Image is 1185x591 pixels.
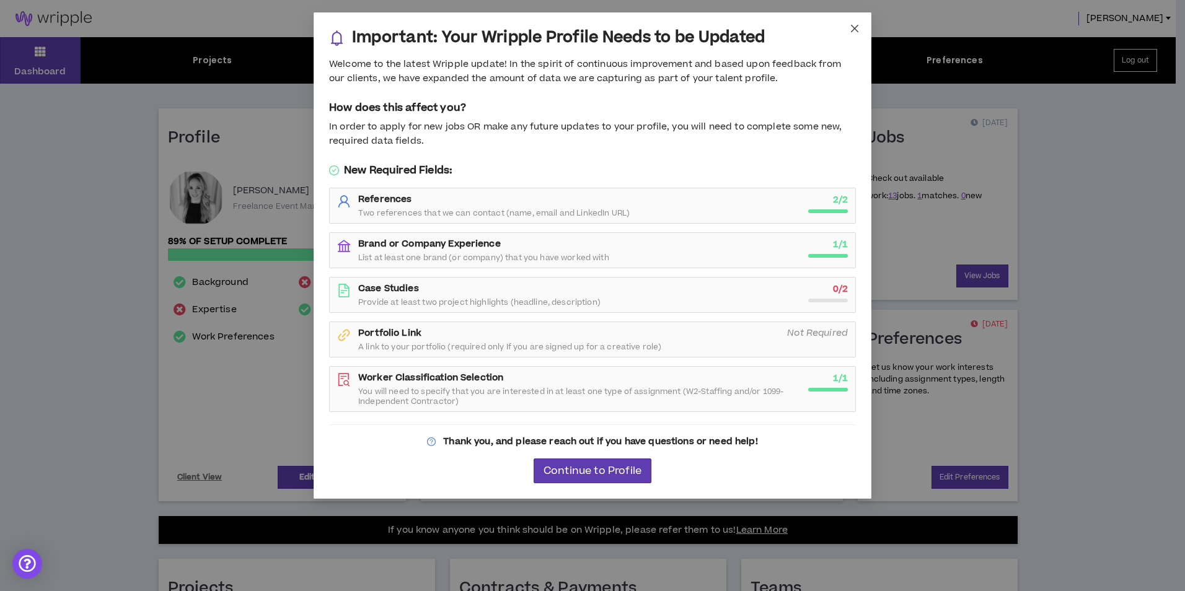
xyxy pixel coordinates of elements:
[427,437,436,446] span: question-circle
[833,193,848,206] strong: 2 / 2
[329,58,856,85] div: Welcome to the latest Wripple update! In the spirit of continuous improvement and based upon feed...
[838,12,871,46] button: Close
[337,328,351,342] span: link
[337,373,351,387] span: file-search
[833,282,848,295] strong: 0 / 2
[337,195,351,208] span: user
[358,193,412,206] strong: References
[358,208,630,218] span: Two references that we can contact (name, email and LinkedIn URL)
[850,24,860,33] span: close
[329,165,339,175] span: check-circle
[12,549,42,579] div: Open Intercom Messenger
[352,28,765,48] h3: Important: Your Wripple Profile Needs to be Updated
[337,284,351,297] span: file-text
[787,326,848,339] i: Not Required
[358,342,661,352] span: A link to your portfolio (required only If you are signed up for a creative role)
[358,282,419,295] strong: Case Studies
[833,238,848,251] strong: 1 / 1
[358,297,601,307] span: Provide at least two project highlights (headline, description)
[358,387,801,406] span: You will need to specify that you are interested in at least one type of assignment (W2-Staffing ...
[358,326,421,339] strong: Portfolio Link
[358,253,609,263] span: List at least one brand (or company) that you have worked with
[329,30,345,46] span: bell
[534,458,651,483] button: Continue to Profile
[358,371,503,384] strong: Worker Classification Selection
[329,100,856,115] h5: How does this affect you?
[329,120,856,148] div: In order to apply for new jobs OR make any future updates to your profile, you will need to compl...
[443,435,757,448] strong: Thank you, and please reach out if you have questions or need help!
[358,237,501,250] strong: Brand or Company Experience
[329,163,856,178] h5: New Required Fields:
[337,239,351,253] span: bank
[544,465,641,477] span: Continue to Profile
[833,372,848,385] strong: 1 / 1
